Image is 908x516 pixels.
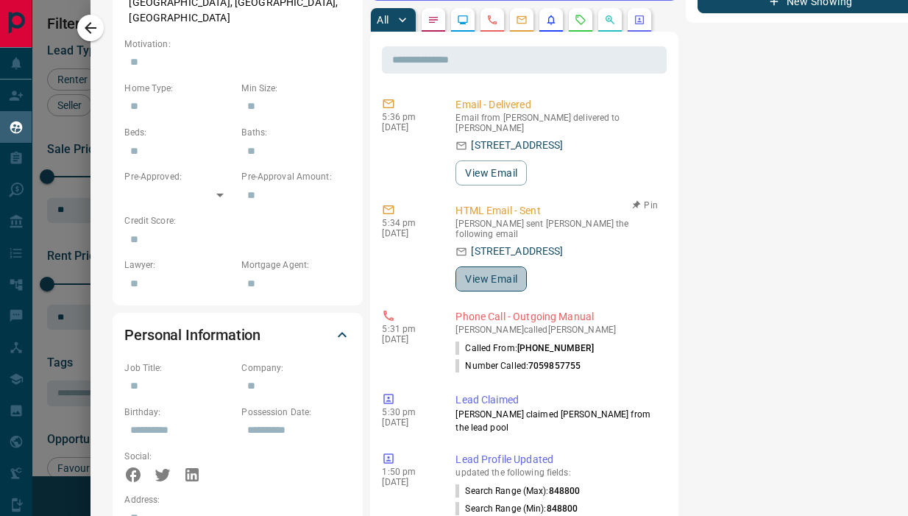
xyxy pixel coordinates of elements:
[455,342,594,355] p: Called From:
[124,406,234,419] p: Birthday:
[455,325,660,335] p: [PERSON_NAME] called [PERSON_NAME]
[455,484,580,498] p: Search Range (Max) :
[517,343,595,353] span: [PHONE_NUMBER]
[545,14,557,26] svg: Listing Alerts
[124,493,351,506] p: Address:
[471,244,563,259] p: [STREET_ADDRESS]
[241,361,351,375] p: Company:
[382,417,433,428] p: [DATE]
[241,258,351,272] p: Mortgage Agent:
[382,407,433,417] p: 5:30 pm
[455,452,660,467] p: Lead Profile Updated
[455,266,527,291] button: View Email
[575,14,586,26] svg: Requests
[471,138,563,153] p: [STREET_ADDRESS]
[455,502,578,515] p: Search Range (Min) :
[124,82,234,95] p: Home Type:
[382,324,433,334] p: 5:31 pm
[382,334,433,344] p: [DATE]
[455,219,660,239] p: [PERSON_NAME] sent [PERSON_NAME] the following email
[382,228,433,238] p: [DATE]
[124,361,234,375] p: Job Title:
[124,170,234,183] p: Pre-Approved:
[455,408,660,434] p: [PERSON_NAME] claimed [PERSON_NAME] from the lead pool
[457,14,469,26] svg: Lead Browsing Activity
[455,160,527,185] button: View Email
[124,317,351,353] div: Personal Information
[455,97,660,113] p: Email - Delivered
[241,406,351,419] p: Possession Date:
[382,218,433,228] p: 5:34 pm
[455,359,581,372] p: Number Called:
[382,467,433,477] p: 1:50 pm
[124,450,234,463] p: Social:
[549,486,581,496] span: 848800
[486,14,498,26] svg: Calls
[241,170,351,183] p: Pre-Approval Amount:
[241,126,351,139] p: Baths:
[455,467,660,478] p: updated the following fields:
[624,199,667,212] button: Pin
[547,503,578,514] span: 848800
[455,392,660,408] p: Lead Claimed
[604,14,616,26] svg: Opportunities
[455,203,660,219] p: HTML Email - Sent
[382,122,433,132] p: [DATE]
[382,112,433,122] p: 5:36 pm
[516,14,528,26] svg: Emails
[124,258,234,272] p: Lawyer:
[124,38,351,51] p: Motivation:
[428,14,439,26] svg: Notes
[377,15,389,25] p: All
[124,126,234,139] p: Beds:
[124,214,351,227] p: Credit Score:
[382,477,433,487] p: [DATE]
[241,82,351,95] p: Min Size:
[634,14,645,26] svg: Agent Actions
[528,361,581,371] span: 7059857755
[455,309,660,325] p: Phone Call - Outgoing Manual
[124,323,260,347] h2: Personal Information
[455,113,660,133] p: Email from [PERSON_NAME] delivered to [PERSON_NAME]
